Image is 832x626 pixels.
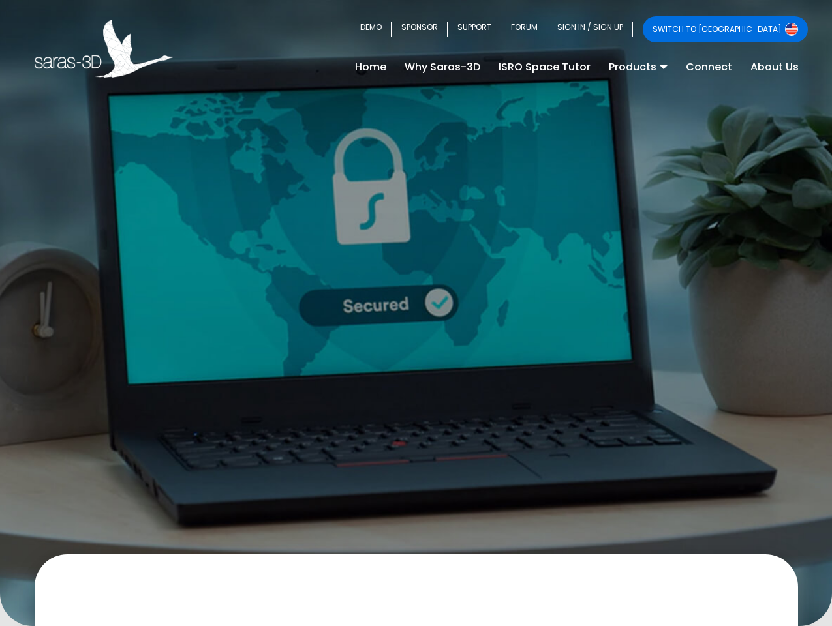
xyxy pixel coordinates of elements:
[741,57,808,78] a: About Us
[392,16,448,42] a: SPONSOR
[785,23,798,36] img: Switch to USA
[600,57,677,78] a: Products
[448,16,501,42] a: SUPPORT
[547,16,633,42] a: SIGN IN / SIGN UP
[677,57,741,78] a: Connect
[360,16,392,42] a: DEMO
[501,16,547,42] a: FORUM
[395,57,489,78] a: Why Saras-3D
[489,57,600,78] a: ISRO Space Tutor
[35,20,174,78] img: Saras 3D
[346,57,395,78] a: Home
[643,16,808,42] a: SWITCH TO [GEOGRAPHIC_DATA]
